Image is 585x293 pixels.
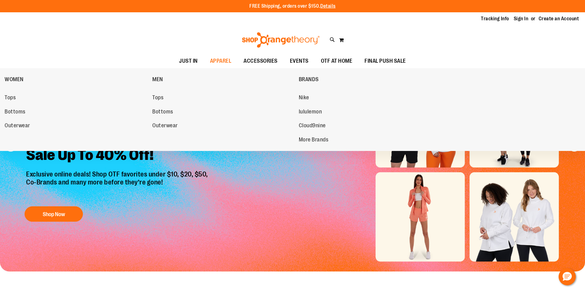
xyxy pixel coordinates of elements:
a: Details [320,3,336,9]
a: JUST IN [173,54,204,68]
span: Bottoms [5,109,25,116]
a: BRANDS [299,71,443,87]
p: Exclusive online deals! Shop OTF favorites under $10, $20, $50, Co-Brands and many more before th... [21,170,214,200]
a: Final Chance To Save -Sale Up To 40% Off! Exclusive online deals! Shop OTF favorites under $10, $... [21,123,214,225]
span: BRANDS [299,76,319,84]
span: Bottoms [152,109,173,116]
span: ACCESSORIES [244,54,278,68]
span: Nike [299,94,309,102]
img: Shop Orangetheory [241,32,321,48]
span: EVENTS [290,54,309,68]
a: Sign In [514,15,528,22]
span: APPAREL [210,54,232,68]
span: Tops [152,94,163,102]
p: FREE Shipping, orders over $150. [249,3,336,10]
span: Outerwear [152,122,178,130]
a: Tracking Info [481,15,509,22]
a: FINAL PUSH SALE [358,54,412,68]
span: MEN [152,76,163,84]
a: OTF AT HOME [315,54,359,68]
a: ACCESSORIES [237,54,284,68]
a: MEN [152,71,295,87]
span: OTF AT HOME [321,54,353,68]
a: EVENTS [284,54,315,68]
button: Hello, have a question? Let’s chat. [559,268,576,285]
span: lululemon [299,109,322,116]
span: Outerwear [5,122,30,130]
span: WOMEN [5,76,24,84]
a: APPAREL [204,54,238,68]
span: JUST IN [179,54,198,68]
span: More Brands [299,137,329,144]
span: Tops [5,94,16,102]
span: Cloud9nine [299,122,326,130]
button: Shop Now [25,206,83,222]
a: WOMEN [5,71,149,87]
a: Create an Account [539,15,579,22]
span: FINAL PUSH SALE [365,54,406,68]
